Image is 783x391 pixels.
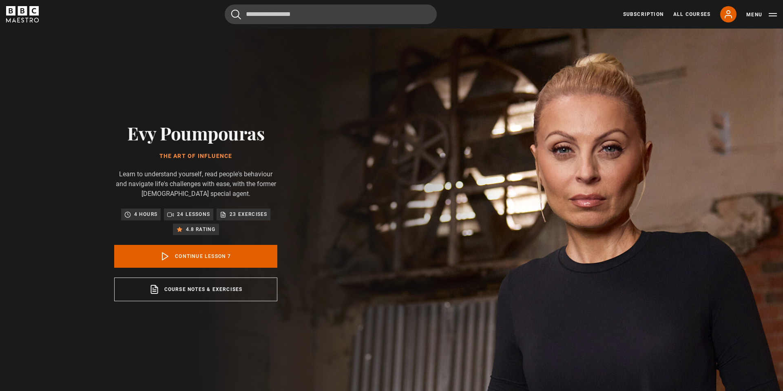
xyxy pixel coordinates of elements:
[177,210,210,218] p: 24 lessons
[114,153,277,160] h1: The Art of Influence
[230,210,267,218] p: 23 exercises
[231,9,241,20] button: Submit the search query
[186,225,216,233] p: 4.8 rating
[114,169,277,199] p: Learn to understand yourself, read people's behaviour and navigate life's challenges with ease, w...
[746,11,777,19] button: Toggle navigation
[114,122,277,143] h2: Evy Poumpouras
[114,245,277,268] a: Continue lesson 7
[673,11,710,18] a: All Courses
[134,210,157,218] p: 4 hours
[6,6,39,22] svg: BBC Maestro
[623,11,664,18] a: Subscription
[225,4,437,24] input: Search
[114,278,277,301] a: Course notes & exercises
